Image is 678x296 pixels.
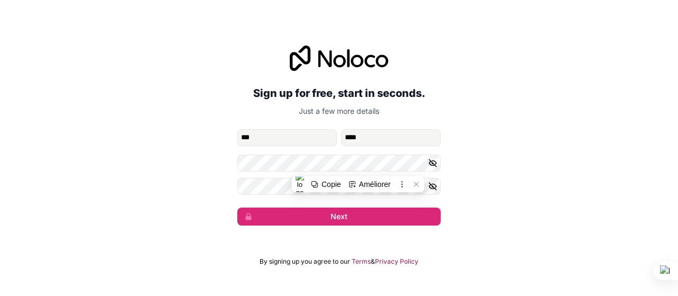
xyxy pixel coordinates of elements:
[237,84,441,103] h2: Sign up for free, start in seconds.
[352,257,371,266] a: Terms
[371,257,375,266] span: &
[237,155,441,172] input: Password
[341,129,441,146] input: family-name
[260,257,350,266] span: By signing up you agree to our
[375,257,418,266] a: Privacy Policy
[237,129,337,146] input: given-name
[237,106,441,116] p: Just a few more details
[237,178,441,195] input: Confirm password
[237,208,441,226] button: Next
